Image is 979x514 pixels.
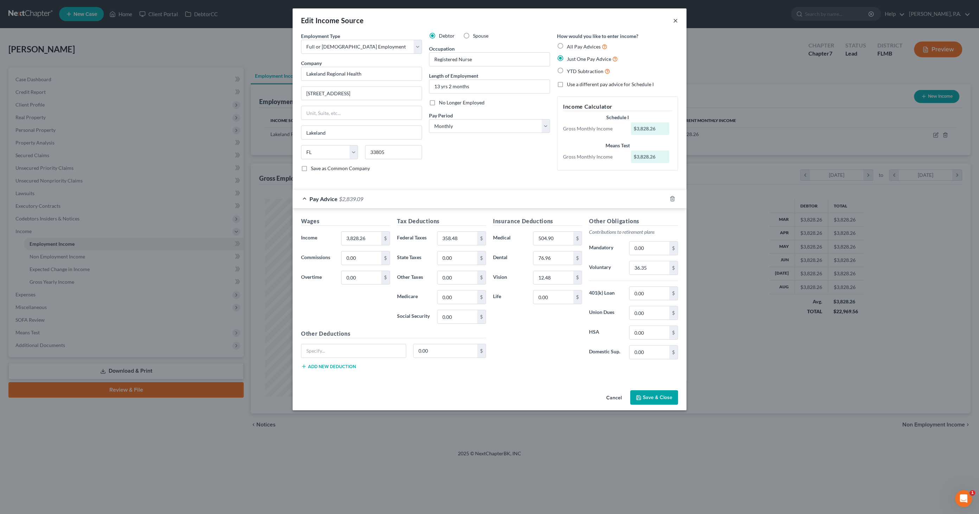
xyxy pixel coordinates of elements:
[489,290,530,304] label: Life
[563,114,672,121] div: Schedule I
[477,310,486,323] div: $
[311,165,370,171] span: Save as Common Company
[477,232,486,245] div: $
[489,271,530,285] label: Vision
[437,290,477,304] input: 0.00
[673,16,678,25] button: ×
[586,287,626,301] label: 401(k) Loan
[301,329,486,338] h5: Other Deductions
[339,195,363,202] span: $2,839.09
[629,287,669,300] input: 0.00
[533,290,573,304] input: 0.00
[301,364,356,369] button: Add new deduction
[669,346,678,359] div: $
[573,271,582,284] div: $
[429,53,550,66] input: --
[437,310,477,323] input: 0.00
[477,290,486,304] div: $
[533,232,573,245] input: 0.00
[557,32,638,40] label: How would you like to enter income?
[573,232,582,245] div: $
[559,125,627,132] div: Gross Monthly Income
[301,344,406,358] input: Specify...
[397,217,486,226] h5: Tax Deductions
[573,251,582,265] div: $
[301,15,364,25] div: Edit Income Source
[567,44,601,50] span: All Pay Advices
[297,251,338,265] label: Commissions
[437,251,477,265] input: 0.00
[631,122,670,135] div: $3,828.26
[601,391,627,405] button: Cancel
[301,106,422,120] input: Unit, Suite, etc...
[393,290,434,304] label: Medicare
[586,261,626,275] label: Voluntary
[573,290,582,304] div: $
[493,217,582,226] h5: Insurance Deductions
[563,142,672,149] div: Means Test
[381,271,390,284] div: $
[586,306,626,320] label: Union Dues
[439,99,485,105] span: No Longer Employed
[429,80,550,93] input: ex: 2 years
[567,56,611,62] span: Just One Pay Advice
[301,234,317,240] span: Income
[586,345,626,359] label: Domestic Sup.
[586,326,626,340] label: HSA
[629,261,669,275] input: 0.00
[301,60,322,66] span: Company
[477,271,486,284] div: $
[629,242,669,255] input: 0.00
[533,251,573,265] input: 0.00
[669,326,678,339] div: $
[669,261,678,275] div: $
[970,490,975,496] span: 1
[669,287,678,300] div: $
[586,241,626,255] label: Mandatory
[439,33,455,39] span: Debtor
[341,232,381,245] input: 0.00
[301,217,390,226] h5: Wages
[429,72,478,79] label: Length of Employment
[341,271,381,284] input: 0.00
[437,271,477,284] input: 0.00
[589,217,678,226] h5: Other Obligations
[301,126,422,139] input: Enter city...
[533,271,573,284] input: 0.00
[631,150,670,163] div: $3,828.26
[567,81,654,87] span: Use a different pay advice for Schedule I
[297,271,338,285] label: Overtime
[437,232,477,245] input: 0.00
[381,232,390,245] div: $
[393,310,434,324] label: Social Security
[669,306,678,320] div: $
[589,229,678,236] p: Contributions to retirement plans
[477,251,486,265] div: $
[365,145,422,159] input: Enter zip...
[563,102,672,111] h5: Income Calculator
[489,231,530,245] label: Medical
[341,251,381,265] input: 0.00
[429,113,453,118] span: Pay Period
[393,231,434,245] label: Federal Taxes
[309,195,338,202] span: Pay Advice
[629,306,669,320] input: 0.00
[301,67,422,81] input: Search company by name...
[559,153,627,160] div: Gross Monthly Income
[489,251,530,265] label: Dental
[429,45,455,52] label: Occupation
[381,251,390,265] div: $
[393,251,434,265] label: State Taxes
[669,242,678,255] div: $
[629,346,669,359] input: 0.00
[955,490,972,507] iframe: Intercom live chat
[473,33,488,39] span: Spouse
[567,68,603,74] span: YTD Subtraction
[630,390,678,405] button: Save & Close
[393,271,434,285] label: Other Taxes
[301,87,422,100] input: Enter address...
[414,344,478,358] input: 0.00
[477,344,486,358] div: $
[629,326,669,339] input: 0.00
[301,33,340,39] span: Employment Type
